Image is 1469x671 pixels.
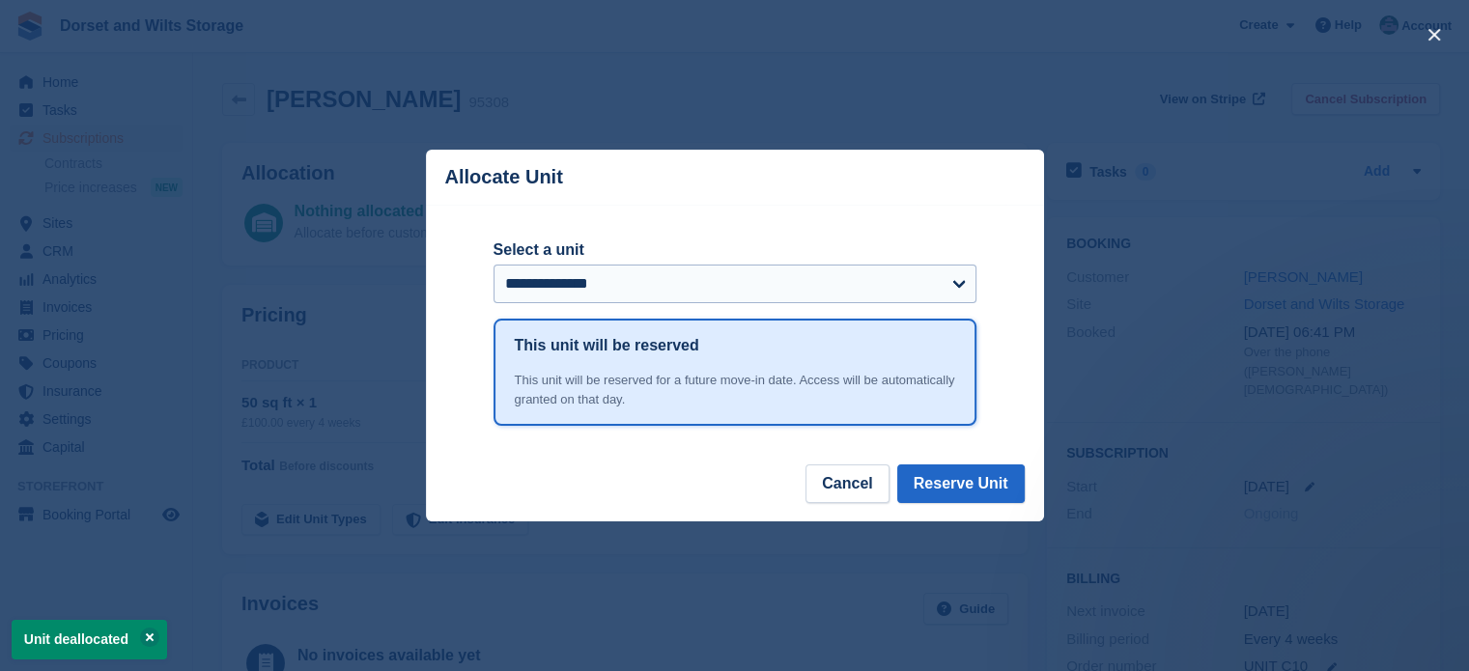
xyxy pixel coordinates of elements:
[1419,19,1450,50] button: close
[805,464,889,503] button: Cancel
[897,464,1025,503] button: Reserve Unit
[12,620,167,659] p: Unit deallocated
[445,166,563,188] p: Allocate Unit
[515,371,955,408] div: This unit will be reserved for a future move-in date. Access will be automatically granted on tha...
[515,334,699,357] h1: This unit will be reserved
[494,238,976,262] label: Select a unit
